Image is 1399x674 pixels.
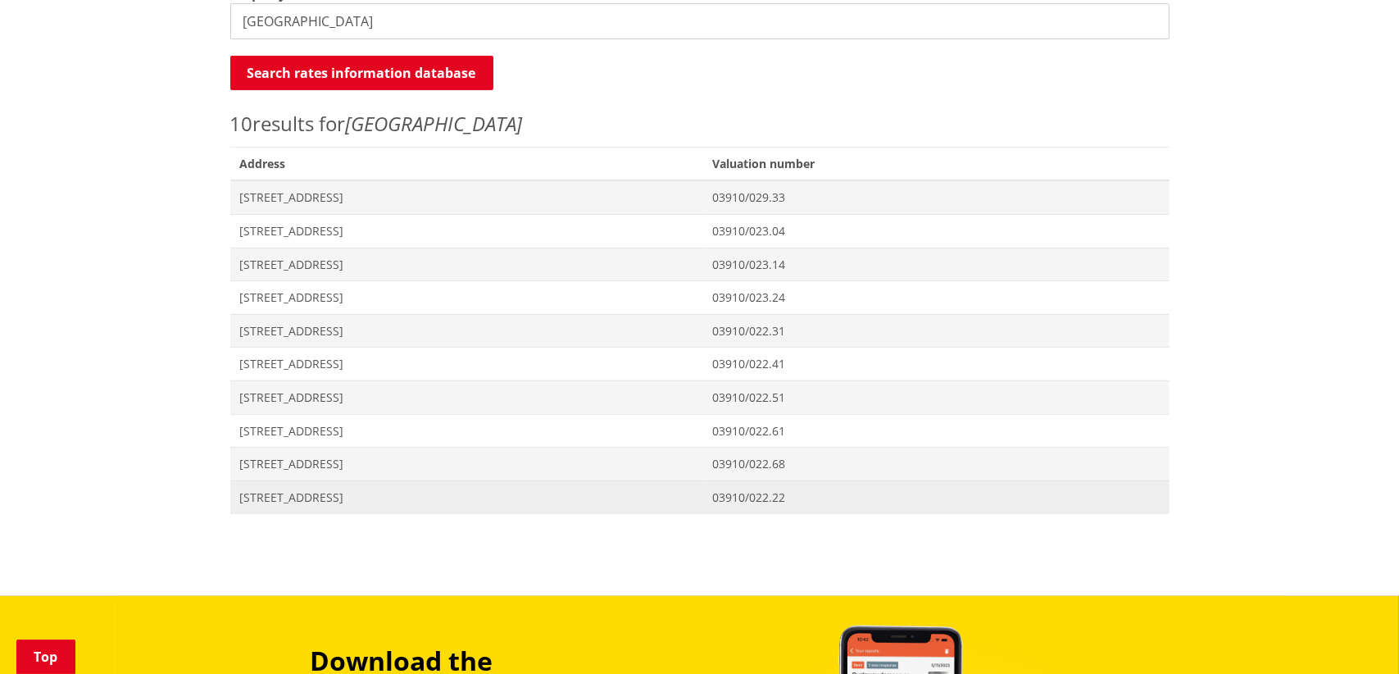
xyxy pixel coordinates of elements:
[240,257,693,273] span: [STREET_ADDRESS]
[712,490,1159,506] span: 03910/022.22
[16,640,75,674] a: Top
[346,110,523,137] em: [GEOGRAPHIC_DATA]
[230,380,1170,414] a: [STREET_ADDRESS] 03910/022.51
[1324,605,1383,664] iframe: Messenger Launcher
[712,289,1159,306] span: 03910/023.24
[230,180,1170,214] a: [STREET_ADDRESS] 03910/029.33
[230,56,493,90] button: Search rates information database
[240,189,693,206] span: [STREET_ADDRESS]
[240,223,693,239] span: [STREET_ADDRESS]
[230,109,1170,139] p: results for
[712,323,1159,339] span: 03910/022.31
[230,110,253,137] span: 10
[240,323,693,339] span: [STREET_ADDRESS]
[230,248,1170,281] a: [STREET_ADDRESS] 03910/023.14
[712,456,1159,472] span: 03910/022.68
[240,423,693,439] span: [STREET_ADDRESS]
[712,257,1159,273] span: 03910/023.14
[230,414,1170,448] a: [STREET_ADDRESS] 03910/022.61
[230,214,1170,248] a: [STREET_ADDRESS] 03910/023.04
[712,189,1159,206] span: 03910/029.33
[712,389,1159,406] span: 03910/022.51
[240,356,693,372] span: [STREET_ADDRESS]
[712,223,1159,239] span: 03910/023.04
[230,147,703,180] span: Address
[230,281,1170,315] a: [STREET_ADDRESS] 03910/023.24
[230,448,1170,481] a: [STREET_ADDRESS] 03910/022.68
[230,314,1170,348] a: [STREET_ADDRESS] 03910/022.31
[240,389,693,406] span: [STREET_ADDRESS]
[702,147,1169,180] span: Valuation number
[240,490,693,506] span: [STREET_ADDRESS]
[240,456,693,472] span: [STREET_ADDRESS]
[230,3,1170,39] input: e.g. Duke Street NGARUAWAHIA
[230,348,1170,381] a: [STREET_ADDRESS] 03910/022.41
[712,423,1159,439] span: 03910/022.61
[712,356,1159,372] span: 03910/022.41
[230,480,1170,514] a: [STREET_ADDRESS] 03910/022.22
[240,289,693,306] span: [STREET_ADDRESS]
